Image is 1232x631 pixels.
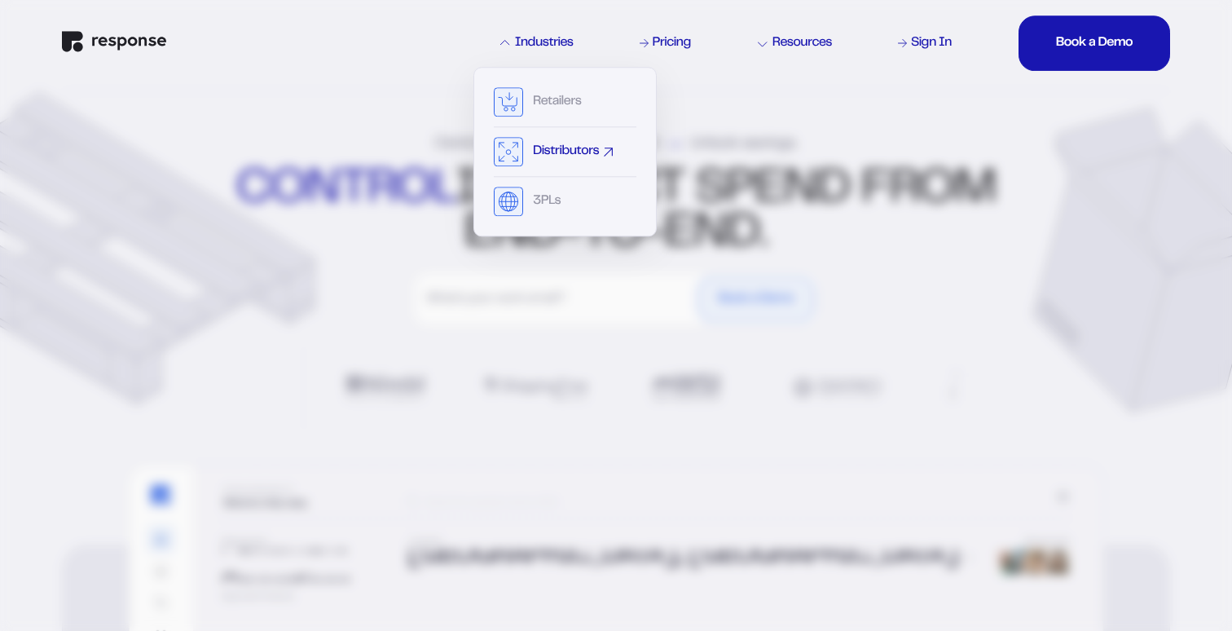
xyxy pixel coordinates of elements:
div: [GEOGRAPHIC_DATA], [GEOGRAPHIC_DATA] [407,544,973,570]
div: Resources [758,37,832,50]
a: Pricing [637,33,694,53]
div: Retailers [533,95,581,108]
strong: control [236,169,455,211]
div: indirect spend from end-to-end. [232,168,1001,256]
button: 3PLs [533,195,574,208]
img: Response Logo [62,31,166,52]
div: Book a Demo [1056,37,1133,50]
input: What's your work email? [418,277,694,321]
button: Book a DemoBook a DemoBook a DemoBook a Demo [1019,15,1170,71]
div: Operations [221,573,389,599]
div: Pricing [653,37,691,50]
span: Unlock savings. [690,136,798,152]
div: 3PLs [533,195,561,208]
div: Distributors [533,145,599,158]
button: Distributors [533,145,613,158]
a: Sign In [895,33,955,53]
div: Industries [500,37,574,50]
div: Centralize orders, control spend [434,136,798,152]
div: Book a Demo [719,293,794,306]
button: Book a Demo [698,277,814,321]
div: Sign In [911,37,952,50]
div: Fulfillment [221,534,389,560]
button: Retailers [533,95,595,108]
a: Response Home [62,31,166,56]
